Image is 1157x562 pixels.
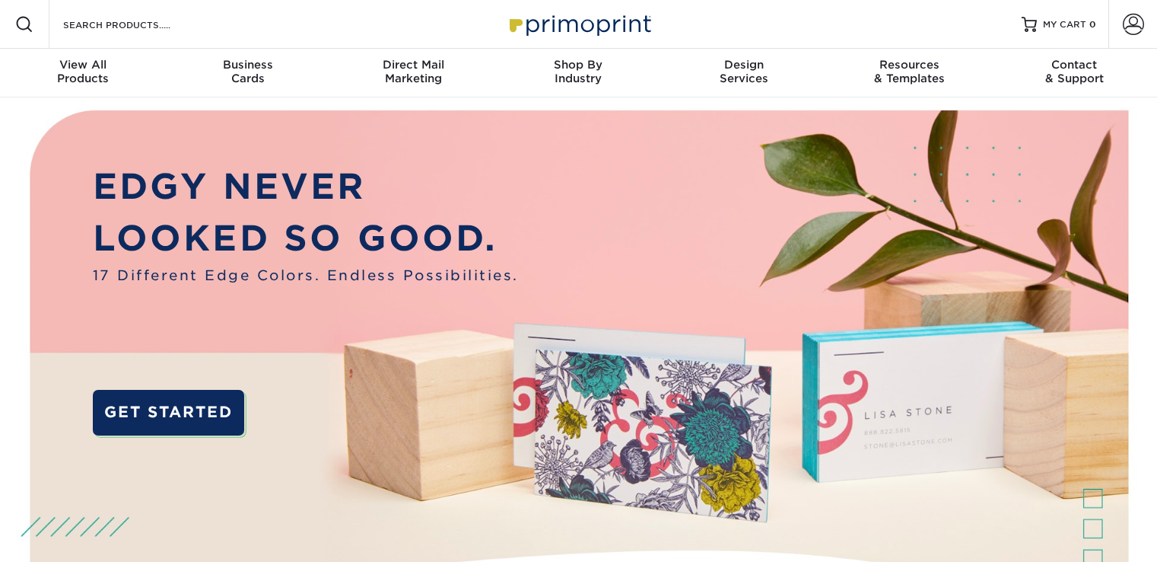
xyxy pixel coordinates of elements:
[826,58,991,72] span: Resources
[503,8,655,40] img: Primoprint
[992,58,1157,85] div: & Support
[992,58,1157,72] span: Contact
[93,212,519,264] p: LOOKED SO GOOD.
[93,161,519,212] p: EDGY NEVER
[496,58,661,72] span: Shop By
[661,49,826,97] a: DesignServices
[496,58,661,85] div: Industry
[165,49,330,97] a: BusinessCards
[93,265,519,286] span: 17 Different Edge Colors. Endless Possibilities.
[826,58,991,85] div: & Templates
[661,58,826,72] span: Design
[826,49,991,97] a: Resources& Templates
[331,58,496,85] div: Marketing
[496,49,661,97] a: Shop ByIndustry
[1089,19,1096,30] span: 0
[62,15,210,34] input: SEARCH PRODUCTS.....
[93,390,244,436] a: GET STARTED
[1043,18,1086,31] span: MY CART
[165,58,330,85] div: Cards
[331,49,496,97] a: Direct MailMarketing
[331,58,496,72] span: Direct Mail
[992,49,1157,97] a: Contact& Support
[661,58,826,85] div: Services
[165,58,330,72] span: Business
